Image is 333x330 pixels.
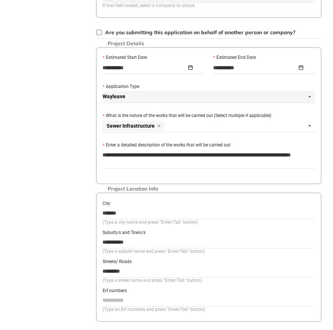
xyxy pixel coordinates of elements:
input: Suburb/s and Town/s [103,237,315,248]
label: Suburb/s and Town/s [103,229,146,236]
span: Are you submitting this application on behalf of another person or company? [105,29,296,36]
div: (Type a city name and press "Enter/Tab" button) [103,219,315,226]
input: Estimated Start Date [103,64,187,72]
div: (Type a street name and press "Enter/Tab" button) [103,277,315,284]
label: What is the nature of the works that will be carried out (Select multiple if applicable) [103,112,271,119]
span: Project Location Info [104,186,162,192]
label: Erf numbers [103,287,127,294]
div: (Type an Erf numbers and press "Enter/Tab" button) [103,306,315,313]
input: City [103,207,315,219]
label: Application Type [103,83,139,90]
label: Enter a detailed description of the works that will be carried out [103,142,230,149]
div: (Type a suburb name and press "Enter/Tab" button) [103,248,315,255]
input: Streets/ Roads [103,266,315,277]
span: Project Details [104,40,148,47]
label: City [103,200,110,207]
span: Sewer Infrastructure [103,121,164,131]
input: Erf numbers [103,295,315,306]
label: Estimated Start Date [103,54,147,61]
textarea: Enter a detailed description of the works that will be carried out [103,149,315,168]
span: Wayleave [103,91,311,103]
label: Streets/ Roads [103,258,132,265]
label: Estimated End Date [213,54,256,61]
span: Sewer Infrastructure [107,123,155,129]
input: Estimated End Date [213,64,297,72]
div: If that field locked, select a Company to unlock [103,2,315,9]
